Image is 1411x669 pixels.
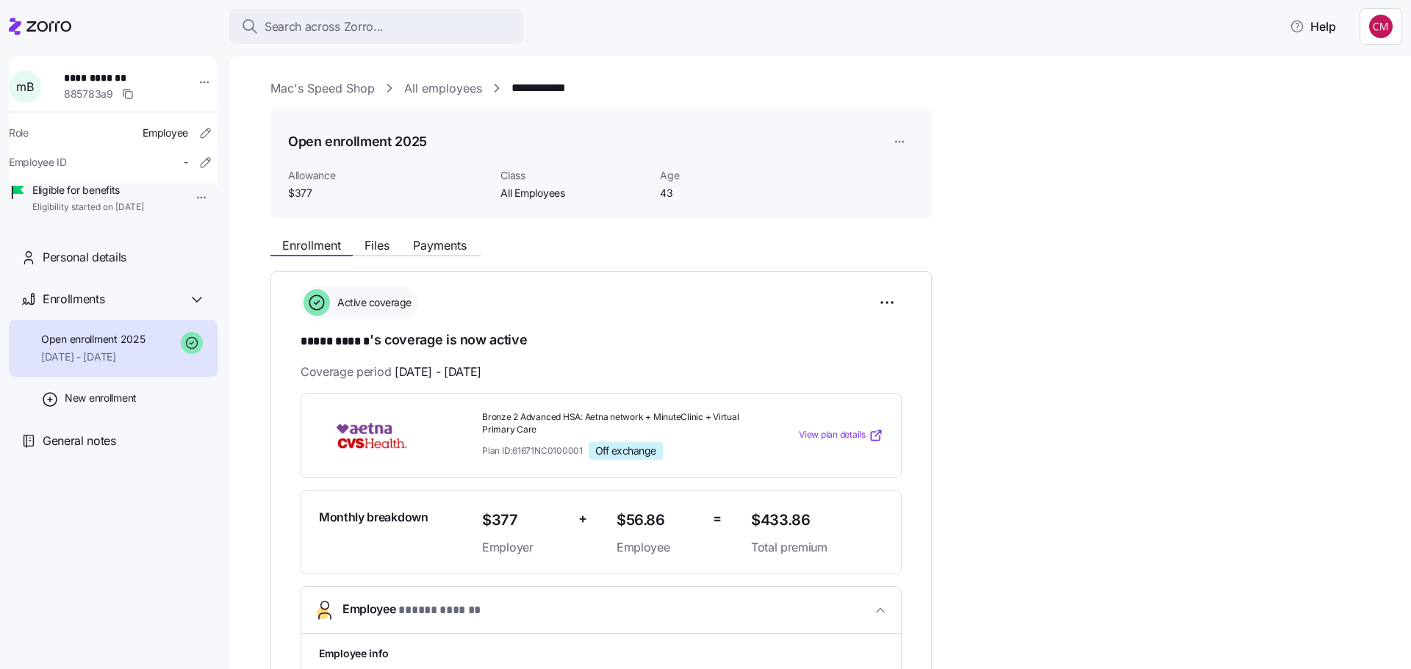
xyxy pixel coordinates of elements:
[595,444,656,458] span: Off exchange
[282,239,341,251] span: Enrollment
[319,419,425,452] img: Aetna CVS Health
[333,295,412,310] span: Active coverage
[713,508,722,529] span: =
[9,126,29,140] span: Role
[799,428,866,442] span: View plan details
[500,186,648,200] span: All Employees
[229,9,523,44] button: Search across Zorro...
[65,391,137,405] span: New enrollment
[265,18,384,36] span: Search across Zorro...
[660,168,808,183] span: Age
[43,290,104,308] span: Enrollments
[16,81,33,93] span: m B
[1278,12,1348,41] button: Help
[43,432,116,450] span: General notes
[404,79,482,98] a: All employees
[319,646,883,661] h1: Employee info
[1369,15,1393,38] img: c76f7742dad050c3772ef460a101715e
[288,132,427,151] h1: Open enrollment 2025
[660,186,808,200] span: 43
[143,126,188,140] span: Employee
[482,411,739,436] span: Bronze 2 Advanced HSA: Aetna network + MinuteClinic + Virtual Primary Care
[64,87,113,101] span: 885783a9
[751,508,883,532] span: $433.86
[43,248,126,267] span: Personal details
[319,508,428,527] span: Monthly breakdown
[270,79,375,98] a: Mac's Speed Shop
[799,428,883,443] a: View plan details
[342,600,481,620] span: Employee
[578,508,587,529] span: +
[482,538,567,557] span: Employer
[413,239,467,251] span: Payments
[32,201,144,214] span: Eligibility started on [DATE]
[41,350,145,364] span: [DATE] - [DATE]
[617,508,701,532] span: $56.86
[365,239,389,251] span: Files
[301,363,481,381] span: Coverage period
[184,155,188,170] span: -
[41,332,145,347] span: Open enrollment 2025
[288,168,489,183] span: Allowance
[1290,18,1336,35] span: Help
[500,168,648,183] span: Class
[395,363,481,381] span: [DATE] - [DATE]
[32,183,144,198] span: Eligible for benefits
[288,186,489,200] span: $377
[482,508,567,532] span: $377
[482,444,583,457] span: Plan ID: 61671NC0100001
[301,330,902,351] h1: 's coverage is now active
[751,538,883,557] span: Total premium
[617,538,701,557] span: Employee
[9,155,67,170] span: Employee ID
